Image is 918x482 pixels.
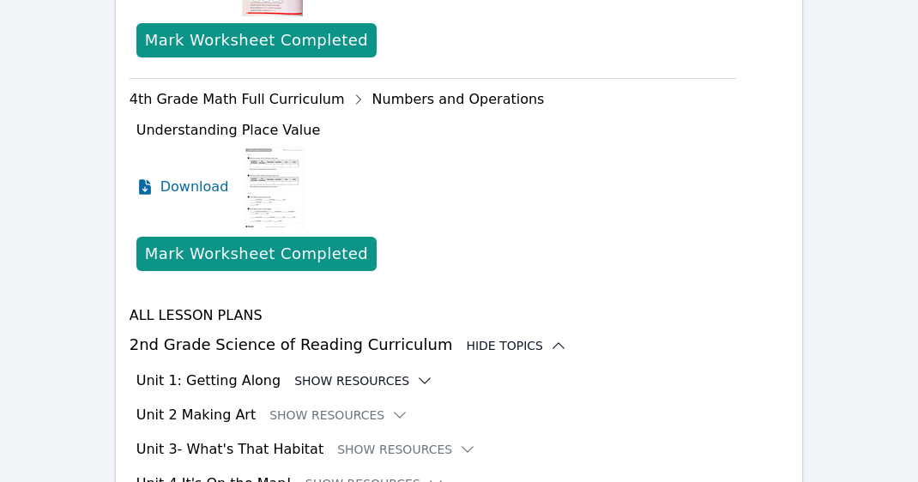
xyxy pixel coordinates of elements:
div: 4th Grade Math Full Curriculum Numbers and Operations [130,86,736,113]
h3: Unit 3- What's That Habitat [136,439,323,460]
button: Show Resources [294,372,433,389]
img: Understanding Place Value [242,144,308,230]
span: Download [160,177,229,197]
h3: 2nd Grade Science of Reading Curriculum [130,333,789,357]
button: Hide Topics [466,337,567,354]
h3: Unit 1: Getting Along [136,371,281,391]
div: Mark Worksheet Completed [145,242,368,266]
button: Mark Worksheet Completed [136,23,377,57]
button: Show Resources [269,407,408,424]
button: Mark Worksheet Completed [136,237,377,271]
h3: Unit 2 Making Art [136,405,256,425]
span: Understanding Place Value [136,122,321,138]
a: Download [136,144,229,230]
button: Show Resources [337,441,476,458]
div: Mark Worksheet Completed [145,28,368,52]
h4: All Lesson Plans [130,305,789,326]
